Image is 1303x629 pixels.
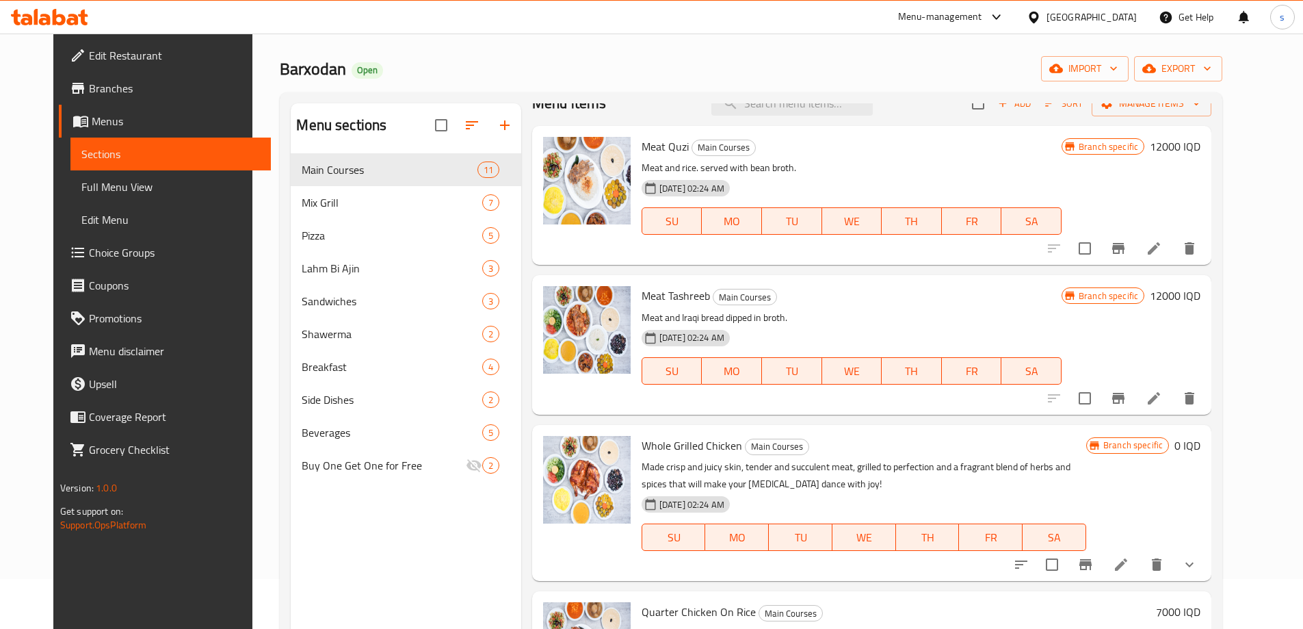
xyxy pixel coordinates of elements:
span: Shawerma [302,326,482,342]
span: Lahm Bi Ajin [302,260,482,277]
span: Sort sections [456,109,488,142]
span: Meat Tashreeb [642,285,710,306]
div: items [482,391,499,408]
span: 2 [483,328,499,341]
h6: 0 IQD [1174,436,1200,455]
span: [DATE] 02:24 AM [654,182,730,195]
button: MO [702,357,762,385]
span: TH [887,211,936,231]
button: sort-choices [1005,548,1038,581]
div: Main Courses11 [291,153,521,186]
a: Coverage Report [59,400,271,433]
button: WE [822,207,882,235]
div: Beverages5 [291,416,521,449]
span: Main Courses [759,606,822,621]
div: [GEOGRAPHIC_DATA] [1047,10,1137,25]
span: WE [828,211,877,231]
div: Buy One Get One for Free [302,457,465,474]
span: [DATE] 02:24 AM [654,331,730,344]
span: SA [1007,361,1056,381]
span: 5 [483,426,499,439]
span: Add item [992,93,1036,114]
img: Meat Quzi [543,137,631,224]
span: 2 [483,459,499,472]
div: Mix Grill7 [291,186,521,219]
span: TH [901,528,954,548]
span: Sections [81,146,260,162]
button: SU [642,207,702,235]
span: Side Dishes [302,391,482,408]
span: Sort [1045,96,1083,112]
a: Promotions [59,302,271,335]
button: import [1041,56,1129,81]
h6: 12000 IQD [1150,137,1200,156]
img: Whole Grilled Chicken [543,436,631,524]
span: TU [767,211,817,231]
span: TH [887,361,936,381]
button: Add [992,93,1036,114]
span: Barxodan [280,53,346,84]
h2: Menu items [532,93,607,114]
a: Edit menu item [1146,240,1162,257]
div: Main Courses [759,605,823,621]
button: SA [1023,524,1086,551]
span: SU [648,528,700,548]
button: SU [642,357,702,385]
button: TU [762,207,822,235]
nav: Menu sections [291,148,521,487]
a: Edit Menu [70,203,271,236]
span: Branch specific [1073,140,1144,153]
svg: Show Choices [1181,556,1198,573]
span: WE [838,528,891,548]
div: Pizza5 [291,219,521,252]
a: Edit menu item [1113,556,1129,573]
span: Grocery Checklist [89,441,260,458]
a: Branches [59,72,271,105]
a: Support.OpsPlatform [60,516,147,534]
span: Breakfast [302,359,482,375]
span: 4 [483,361,499,374]
span: Edit Menu [81,211,260,228]
button: Branch-specific-item [1069,548,1102,581]
p: Made crisp and juicy skin, tender and succulent meat, grilled to perfection and a fragrant blend ... [642,459,1086,493]
div: Open [352,62,383,79]
img: Meat Tashreeb [543,286,631,374]
span: [DATE] 02:24 AM [654,498,730,511]
span: Promotions [89,310,260,326]
p: Meat and Iraqi bread dipped in broth. [642,309,1062,326]
span: Select to update [1070,234,1099,263]
button: TU [769,524,832,551]
span: Mix Grill [302,194,482,211]
span: SA [1007,211,1056,231]
button: WE [822,357,882,385]
button: SA [1001,357,1062,385]
span: MO [707,211,756,231]
span: Coupons [89,277,260,294]
button: TH [896,524,960,551]
span: Branch specific [1098,439,1168,452]
input: search [711,92,873,116]
div: Main Courses [713,289,777,305]
button: FR [942,207,1002,235]
button: WE [832,524,896,551]
span: FR [947,361,997,381]
a: Coupons [59,269,271,302]
a: Full Menu View [70,170,271,203]
button: show more [1173,548,1206,581]
span: Meat Quzi [642,136,689,157]
button: SU [642,524,706,551]
div: Main Courses [302,162,477,178]
div: Main Courses [745,439,809,455]
span: s [1280,10,1285,25]
a: Upsell [59,368,271,400]
button: FR [942,357,1002,385]
div: Lahm Bi Ajin3 [291,252,521,285]
h6: 7000 IQD [1156,602,1200,621]
span: Select all sections [427,111,456,140]
span: 3 [483,295,499,308]
h6: 12000 IQD [1150,286,1200,305]
span: 1.0.0 [96,479,117,497]
div: Sandwiches3 [291,285,521,318]
span: Main Courses [713,290,776,305]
